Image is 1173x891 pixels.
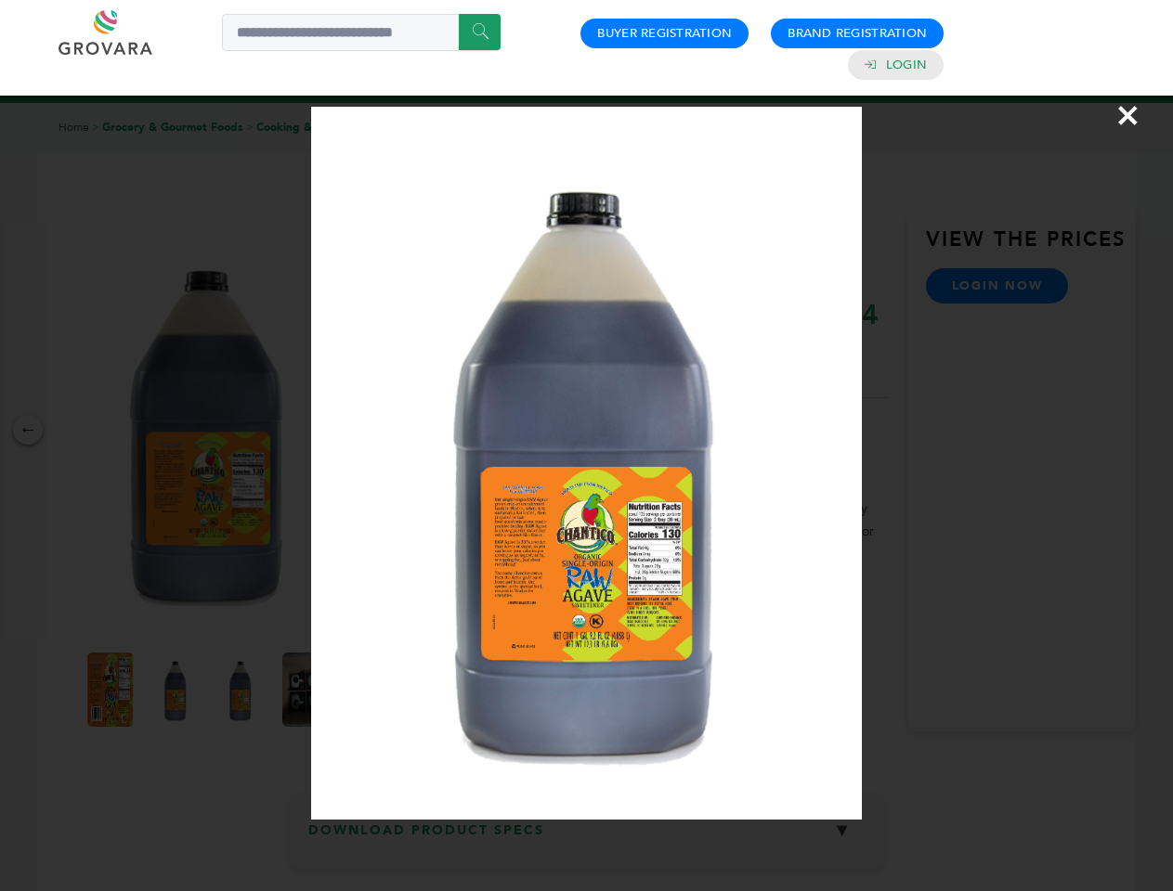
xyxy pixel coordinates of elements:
img: Image Preview [311,107,862,820]
a: Brand Registration [788,25,927,42]
a: Buyer Registration [597,25,732,42]
input: Search a product or brand... [222,14,501,51]
a: Login [886,57,927,73]
span: × [1115,89,1140,141]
